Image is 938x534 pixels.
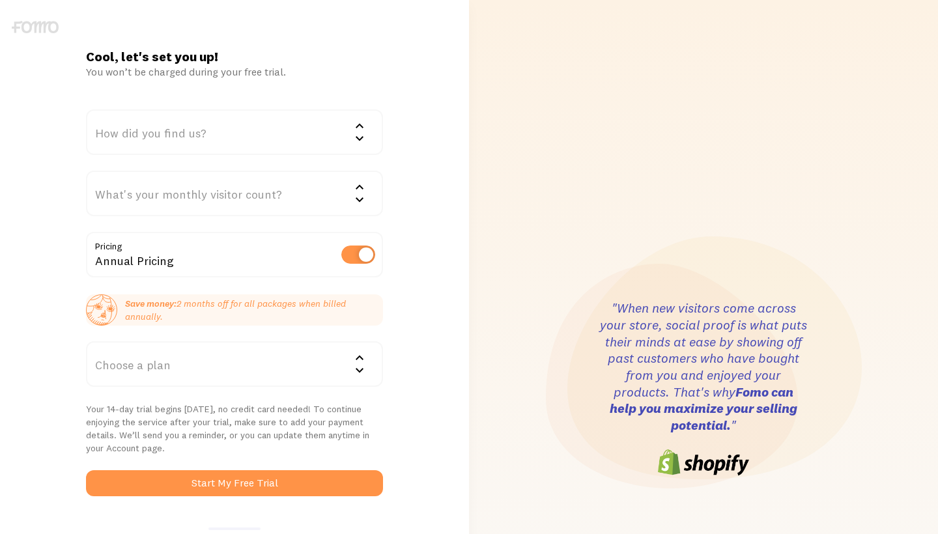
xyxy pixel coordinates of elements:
[86,470,383,496] button: Start My Free Trial
[599,300,808,434] h3: "When new visitors come across your store, social proof is what puts their minds at ease by showi...
[86,48,383,65] h1: Cool, let's set you up!
[86,109,383,155] div: How did you find us?
[86,65,383,78] div: You won’t be charged during your free trial.
[86,402,383,455] p: Your 14-day trial begins [DATE], no credit card needed! To continue enjoying the service after yo...
[658,449,749,475] img: shopify-logo-6cb0242e8808f3daf4ae861e06351a6977ea544d1a5c563fd64e3e69b7f1d4c4.png
[12,21,59,33] img: fomo-logo-gray-b99e0e8ada9f9040e2984d0d95b3b12da0074ffd48d1e5cb62ac37fc77b0b268.svg
[86,341,383,387] div: Choose a plan
[86,232,383,279] div: Annual Pricing
[125,297,383,323] p: 2 months off for all packages when billed annually.
[125,298,177,309] strong: Save money:
[86,171,383,216] div: What's your monthly visitor count?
